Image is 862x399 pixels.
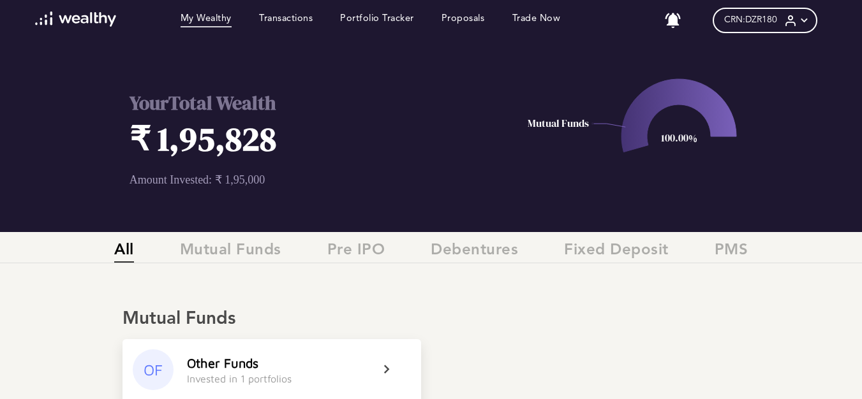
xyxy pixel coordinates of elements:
p: Amount Invested: ₹ 1,95,000 [130,173,496,187]
img: wl-logo-white.svg [35,11,116,27]
a: Trade Now [512,13,561,27]
div: Invested in 1 portfolios [187,373,292,384]
div: OF [133,349,174,390]
div: Mutual Funds [123,308,739,330]
text: 100.00% [660,131,697,145]
span: Pre IPO [327,242,385,263]
a: Proposals [442,13,485,27]
a: My Wealthy [181,13,232,27]
span: All [114,242,134,263]
span: Debentures [431,242,518,263]
a: Portfolio Tracker [340,13,414,27]
span: CRN: DZR180 [724,15,777,25]
text: Mutual Funds [528,116,589,130]
h2: Your Total Wealth [130,90,496,116]
span: Fixed Deposit [564,242,669,263]
span: PMS [715,242,748,263]
a: Transactions [259,13,313,27]
h1: ₹ 1,95,828 [130,116,496,161]
div: Other Funds [187,356,258,370]
span: Mutual Funds [180,242,281,263]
